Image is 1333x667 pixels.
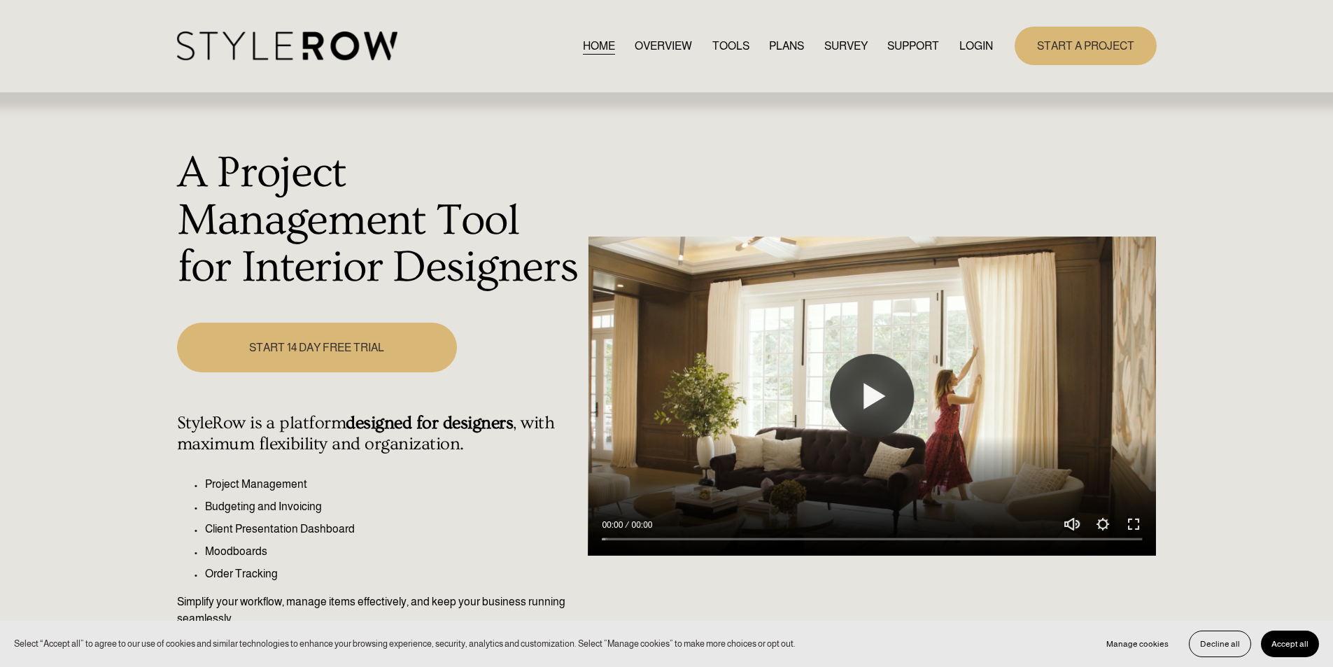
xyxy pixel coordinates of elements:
a: START A PROJECT [1015,27,1157,65]
button: Manage cookies [1096,631,1179,657]
button: Decline all [1189,631,1251,657]
p: Order Tracking [205,566,581,582]
p: Select “Accept all” to agree to our use of cookies and similar technologies to enhance your brows... [14,637,796,650]
p: Simplify your workflow, manage items effectively, and keep your business running seamlessly. [177,594,581,627]
a: START 14 DAY FREE TRIAL [177,323,457,372]
span: Manage cookies [1106,639,1169,649]
span: SUPPORT [887,38,939,55]
p: Moodboards [205,543,581,560]
a: TOOLS [712,36,749,55]
button: Accept all [1261,631,1319,657]
a: PLANS [769,36,804,55]
p: Project Management [205,476,581,493]
strong: designed for designers [346,413,513,433]
div: Duration [626,518,656,532]
input: Seek [602,535,1142,545]
span: Decline all [1200,639,1240,649]
a: OVERVIEW [635,36,692,55]
span: Accept all [1271,639,1309,649]
a: SURVEY [824,36,868,55]
button: Play [830,354,914,438]
a: LOGIN [959,36,993,55]
h4: StyleRow is a platform , with maximum flexibility and organization. [177,413,581,455]
img: StyleRow [177,31,397,60]
a: folder dropdown [887,36,939,55]
div: Current time [602,518,626,532]
p: Budgeting and Invoicing [205,498,581,515]
p: Client Presentation Dashboard [205,521,581,538]
h1: A Project Management Tool for Interior Designers [177,150,581,292]
a: HOME [583,36,615,55]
